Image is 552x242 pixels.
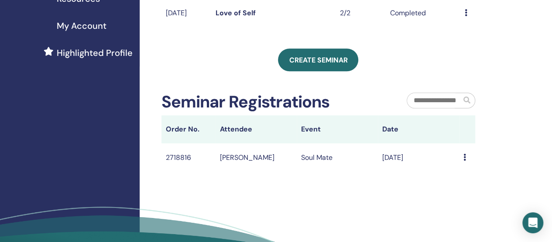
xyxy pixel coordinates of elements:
span: My Account [57,19,106,32]
th: Date [378,115,459,143]
h2: Seminar Registrations [161,92,329,112]
a: Create seminar [278,48,358,71]
td: Soul Mate [297,143,378,172]
th: Event [297,115,378,143]
td: 2718816 [161,143,216,172]
th: Order No. [161,115,216,143]
a: Love of Self [216,8,256,17]
span: Highlighted Profile [57,46,133,59]
div: Open Intercom Messenger [522,212,543,233]
td: [PERSON_NAME] [216,143,297,172]
span: Create seminar [289,55,347,65]
td: [DATE] [378,143,459,172]
th: Attendee [216,115,297,143]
